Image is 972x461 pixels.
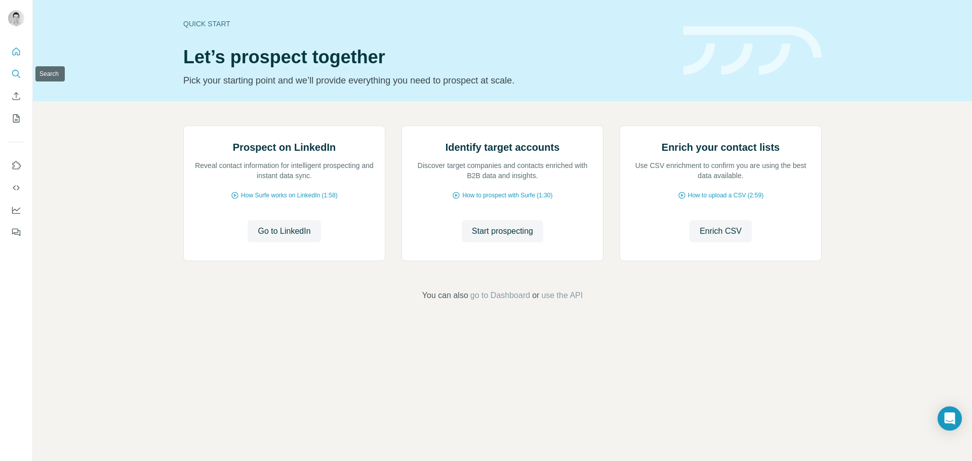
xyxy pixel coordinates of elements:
[412,160,593,181] p: Discover target companies and contacts enriched with B2B data and insights.
[8,43,24,61] button: Quick start
[690,220,752,242] button: Enrich CSV
[700,225,742,237] span: Enrich CSV
[662,140,780,154] h2: Enrich your contact lists
[470,289,530,302] button: go to Dashboard
[258,225,310,237] span: Go to LinkedIn
[8,87,24,105] button: Enrich CSV
[183,73,671,88] p: Pick your starting point and we’ll provide everything you need to prospect at scale.
[445,140,560,154] h2: Identify target accounts
[683,26,822,75] img: banner
[532,289,539,302] span: or
[8,156,24,175] button: Use Surfe on LinkedIn
[8,109,24,128] button: My lists
[233,140,336,154] h2: Prospect on LinkedIn
[462,220,543,242] button: Start prospecting
[8,201,24,219] button: Dashboard
[183,19,671,29] div: Quick start
[8,223,24,241] button: Feedback
[248,220,320,242] button: Go to LinkedIn
[938,406,962,431] div: Open Intercom Messenger
[8,65,24,83] button: Search
[194,160,375,181] p: Reveal contact information for intelligent prospecting and instant data sync.
[8,10,24,26] img: Avatar
[541,289,583,302] button: use the API
[472,225,533,237] span: Start prospecting
[688,191,763,200] span: How to upload a CSV (2:59)
[462,191,552,200] span: How to prospect with Surfe (1:30)
[8,179,24,197] button: Use Surfe API
[422,289,468,302] span: You can also
[183,47,671,67] h1: Let’s prospect together
[241,191,338,200] span: How Surfe works on LinkedIn (1:58)
[630,160,811,181] p: Use CSV enrichment to confirm you are using the best data available.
